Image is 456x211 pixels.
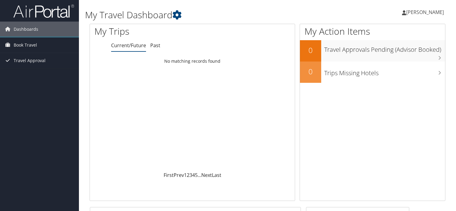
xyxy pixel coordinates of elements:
img: airportal-logo.png [13,4,74,18]
span: Book Travel [14,37,37,53]
a: 0Trips Missing Hotels [300,62,445,83]
a: 5 [195,172,198,178]
h1: My Trips [94,25,205,38]
a: 4 [192,172,195,178]
a: 1 [184,172,187,178]
a: 0Travel Approvals Pending (Advisor Booked) [300,40,445,62]
h2: 0 [300,45,321,55]
a: Next [201,172,212,178]
a: First [164,172,174,178]
h1: My Travel Dashboard [85,9,328,21]
span: [PERSON_NAME] [406,9,444,16]
h3: Trips Missing Hotels [324,66,445,77]
h2: 0 [300,66,321,77]
a: Past [150,42,160,49]
a: [PERSON_NAME] [402,3,450,21]
span: Dashboards [14,22,38,37]
a: 2 [187,172,189,178]
span: … [198,172,201,178]
a: 3 [189,172,192,178]
h3: Travel Approvals Pending (Advisor Booked) [324,42,445,54]
td: No matching records found [90,56,295,67]
h1: My Action Items [300,25,445,38]
a: Current/Future [111,42,146,49]
a: Last [212,172,221,178]
span: Travel Approval [14,53,46,68]
a: Prev [174,172,184,178]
